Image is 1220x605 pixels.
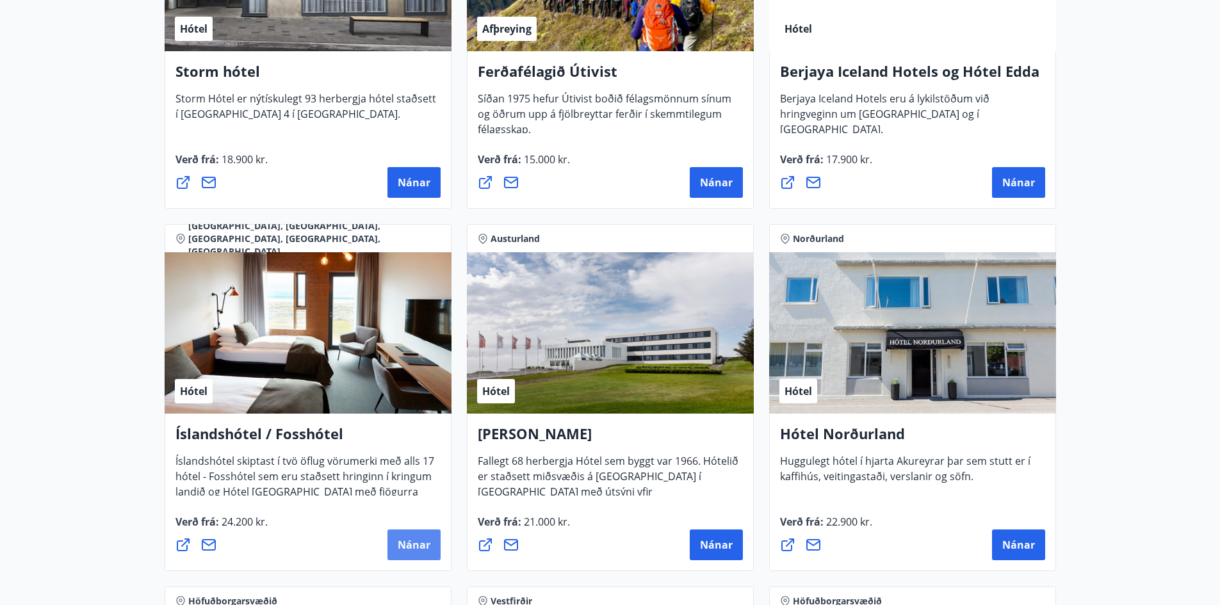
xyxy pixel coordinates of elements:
span: Verð frá : [175,515,268,539]
button: Nánar [387,167,441,198]
span: Verð frá : [780,515,872,539]
span: Fallegt 68 herbergja Hótel sem byggt var 1966. Hótelið er staðsett miðsvæðis á [GEOGRAPHIC_DATA] ... [478,454,738,524]
span: Nánar [398,538,430,552]
span: Austurland [491,232,540,245]
span: Hótel [180,384,207,398]
span: Afþreying [482,22,532,36]
span: Nánar [1002,175,1035,190]
h4: Hótel Norðurland [780,424,1045,453]
span: Hótel [180,22,207,36]
button: Nánar [387,529,441,560]
h4: Storm hótel [175,61,441,91]
span: 17.900 kr. [824,152,872,166]
span: Huggulegt hótel í hjarta Akureyrar þar sem stutt er í kaffihús, veitingastaði, verslanir og söfn. [780,454,1030,494]
button: Nánar [690,529,743,560]
span: Nánar [398,175,430,190]
span: 21.000 kr. [521,515,570,529]
span: Hótel [785,22,812,36]
span: 24.200 kr. [219,515,268,529]
button: Nánar [992,529,1045,560]
span: 18.900 kr. [219,152,268,166]
h4: Berjaya Iceland Hotels og Hótel Edda [780,61,1045,91]
button: Nánar [992,167,1045,198]
span: Norðurland [793,232,844,245]
span: [GEOGRAPHIC_DATA], [GEOGRAPHIC_DATA], [GEOGRAPHIC_DATA], [GEOGRAPHIC_DATA], [GEOGRAPHIC_DATA] [188,220,441,258]
span: Hótel [482,384,510,398]
span: Verð frá : [780,152,872,177]
span: Hótel [785,384,812,398]
span: Verð frá : [478,152,570,177]
span: Nánar [1002,538,1035,552]
h4: [PERSON_NAME] [478,424,743,453]
span: Íslandshótel skiptast í tvö öflug vörumerki með alls 17 hótel - Fosshótel sem eru staðsett hringi... [175,454,434,524]
span: Berjaya Iceland Hotels eru á lykilstöðum við hringveginn um [GEOGRAPHIC_DATA] og í [GEOGRAPHIC_DA... [780,92,989,147]
span: Síðan 1975 hefur Útivist boðið félagsmönnum sínum og öðrum upp á fjölbreyttar ferðir í skemmtileg... [478,92,731,147]
span: 15.000 kr. [521,152,570,166]
span: Nánar [700,538,733,552]
button: Nánar [690,167,743,198]
span: Verð frá : [478,515,570,539]
h4: Ferðafélagið Útivist [478,61,743,91]
h4: Íslandshótel / Fosshótel [175,424,441,453]
span: Nánar [700,175,733,190]
span: 22.900 kr. [824,515,872,529]
span: Storm Hótel er nýtískulegt 93 herbergja hótel staðsett í [GEOGRAPHIC_DATA] 4 í [GEOGRAPHIC_DATA]. [175,92,436,131]
span: Verð frá : [175,152,268,177]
